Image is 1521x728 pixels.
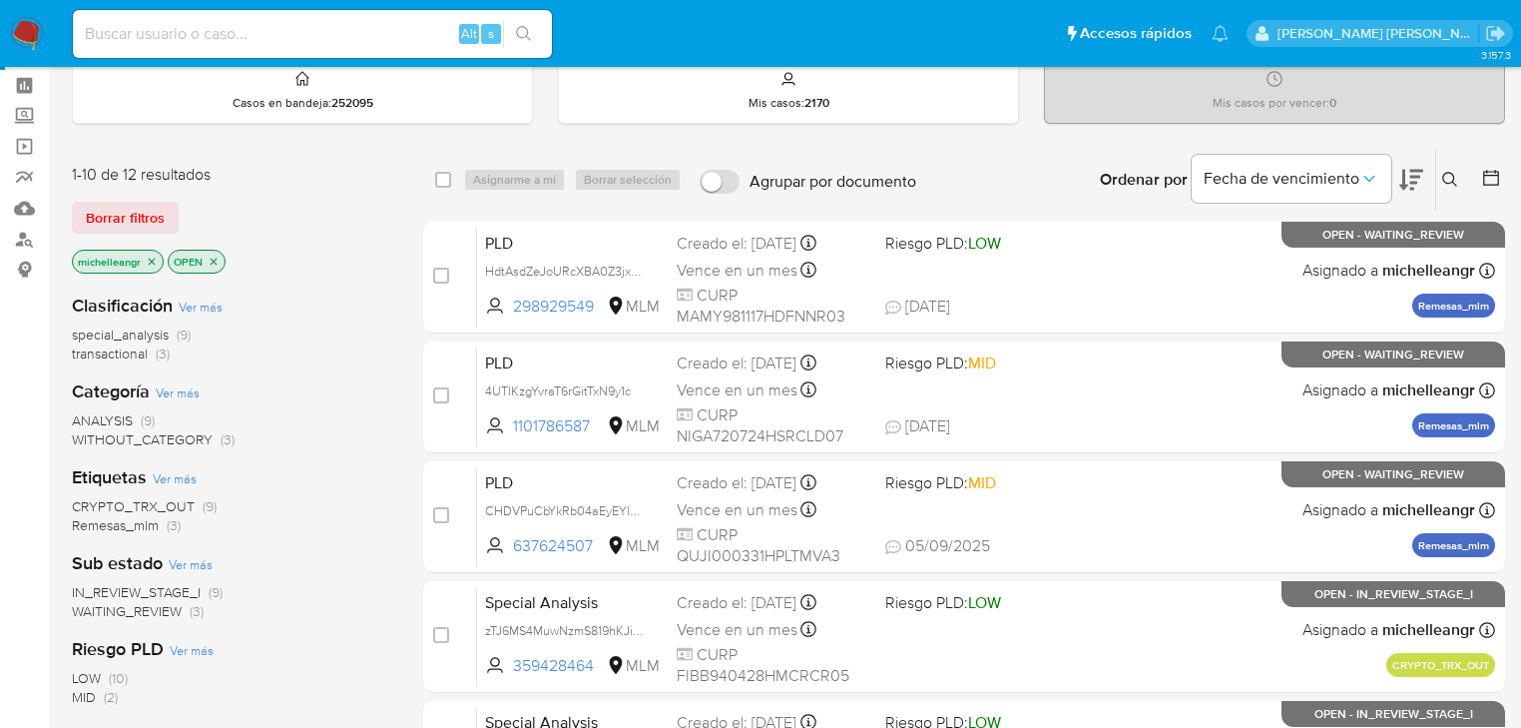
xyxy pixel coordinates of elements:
[503,20,544,48] button: search-icon
[1277,24,1479,43] p: michelleangelica.rodriguez@mercadolibre.com.mx
[1481,47,1511,63] span: 3.157.3
[461,24,477,43] span: Alt
[488,24,494,43] span: s
[1080,23,1192,44] span: Accesos rápidos
[1485,23,1506,44] a: Salir
[1212,25,1229,42] a: Notificaciones
[73,21,552,47] input: Buscar usuario o caso...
